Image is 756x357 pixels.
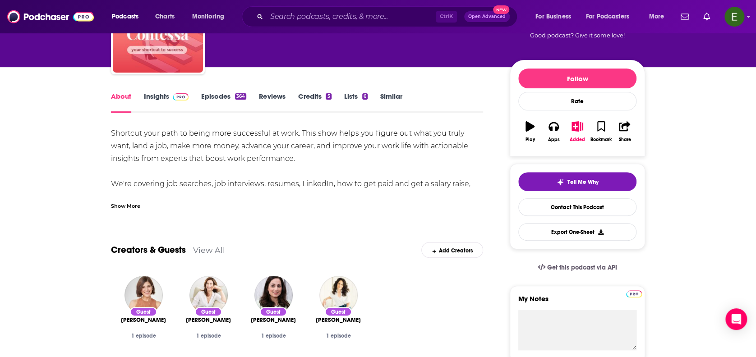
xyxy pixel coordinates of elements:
[436,11,457,23] span: Ctrl K
[580,9,642,24] button: open menu
[316,316,361,324] a: Claire Mazur
[111,92,131,113] a: About
[344,92,368,113] a: Lists6
[547,264,617,271] span: Get this podcast via API
[724,7,744,27] img: User Profile
[518,223,636,241] button: Export One-Sheet
[724,7,744,27] span: Logged in as Emily.Kaplan
[121,316,166,324] a: Erica Cerulo
[155,10,175,23] span: Charts
[130,307,157,316] div: Guest
[201,92,246,113] a: Episodes364
[259,92,285,113] a: Reviews
[518,172,636,191] button: tell me why sparkleTell Me Why
[173,93,189,101] img: Podchaser Pro
[251,316,296,324] span: [PERSON_NAME]
[700,9,714,24] a: Show notifications dropdown
[566,115,589,148] button: Added
[642,9,675,24] button: open menu
[326,93,331,100] div: 5
[260,307,287,316] div: Guest
[567,178,599,186] span: Tell Me Why
[254,276,293,314] img: Farnoosh Torabi
[118,333,169,339] div: 1 episode
[235,93,246,100] div: 364
[724,7,744,27] button: Show profile menu
[7,8,94,25] img: Podchaser - Follow, Share and Rate Podcasts
[468,14,506,19] span: Open Advanced
[518,92,636,110] div: Rate
[149,9,180,24] a: Charts
[535,10,571,23] span: For Business
[518,69,636,88] button: Follow
[725,308,747,330] div: Open Intercom Messenger
[530,256,624,279] a: Get this podcast via API
[649,10,664,23] span: More
[557,178,564,186] img: tell me why sparkle
[193,245,225,255] a: View All
[251,316,296,324] a: Farnoosh Torabi
[586,10,629,23] span: For Podcasters
[529,9,582,24] button: open menu
[298,92,331,113] a: Credits5
[325,307,352,316] div: Guest
[195,307,222,316] div: Guest
[189,276,228,314] img: Ann Shoket
[518,198,636,216] a: Contact This Podcast
[111,127,483,253] div: Shortcut your path to being more successful at work. This show helps you figure out what you trul...
[613,115,636,148] button: Share
[542,115,565,148] button: Apps
[626,289,642,297] a: Pro website
[192,10,224,23] span: Monitoring
[380,92,402,113] a: Similar
[106,9,150,24] button: open menu
[526,137,535,142] div: Play
[316,316,361,324] span: [PERSON_NAME]
[319,276,358,314] img: Claire Mazur
[590,137,612,142] div: Bookmark
[144,92,189,113] a: InsightsPodchaser Pro
[267,9,436,24] input: Search podcasts, credits, & more...
[421,242,483,258] div: Add Creators
[626,290,642,297] img: Podchaser Pro
[570,137,585,142] div: Added
[362,93,368,100] div: 6
[548,137,560,142] div: Apps
[618,137,631,142] div: Share
[313,333,364,339] div: 1 episode
[112,10,138,23] span: Podcasts
[530,32,625,39] span: Good podcast? Give it some love!
[111,244,186,256] a: Creators & Guests
[589,115,613,148] button: Bookmark
[186,9,236,24] button: open menu
[186,316,231,324] span: [PERSON_NAME]
[183,333,234,339] div: 1 episode
[518,115,542,148] button: Play
[124,276,163,314] img: Erica Cerulo
[186,316,231,324] a: Ann Shoket
[518,294,636,310] label: My Notes
[493,5,509,14] span: New
[121,316,166,324] span: [PERSON_NAME]
[677,9,692,24] a: Show notifications dropdown
[464,11,510,22] button: Open AdvancedNew
[248,333,299,339] div: 1 episode
[250,6,526,27] div: Search podcasts, credits, & more...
